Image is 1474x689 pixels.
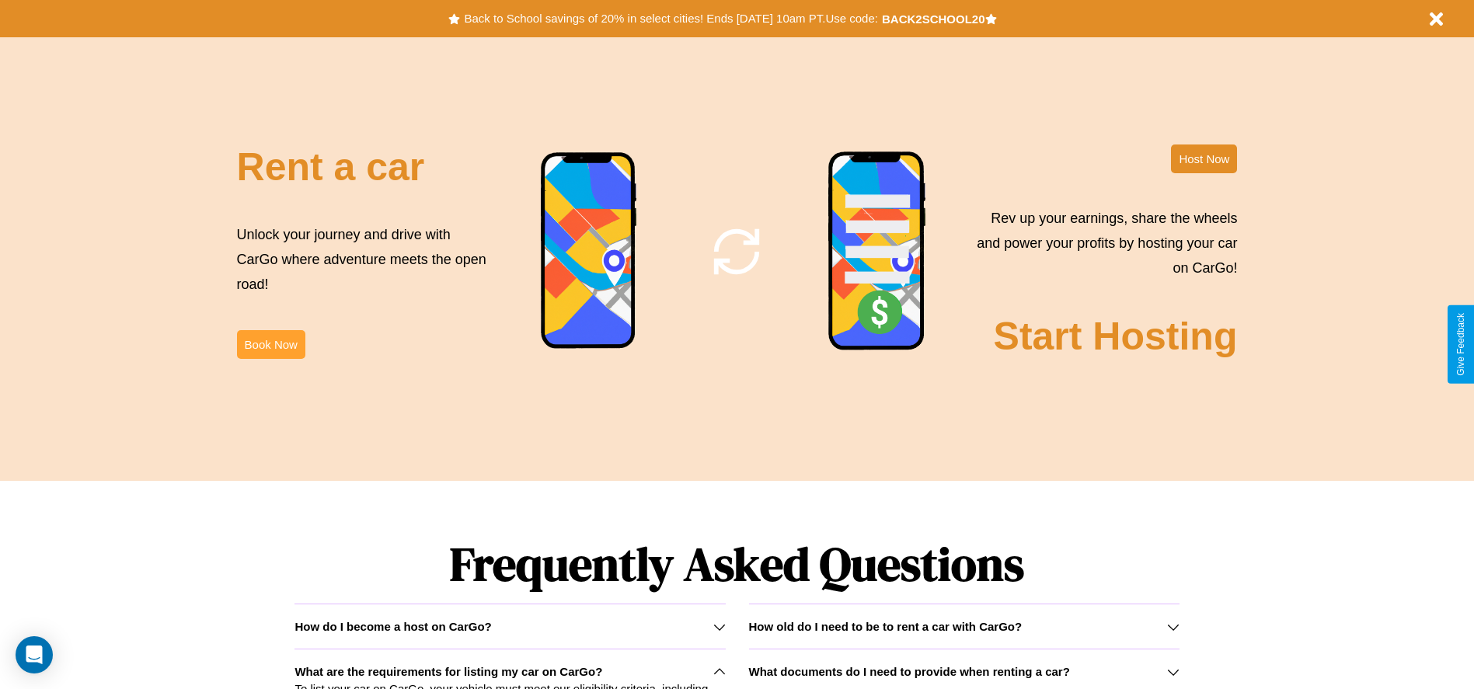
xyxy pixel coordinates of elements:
[294,524,1179,604] h1: Frequently Asked Questions
[749,620,1023,633] h3: How old do I need to be to rent a car with CarGo?
[540,151,638,351] img: phone
[237,330,305,359] button: Book Now
[749,665,1070,678] h3: What documents do I need to provide when renting a car?
[16,636,53,673] div: Open Intercom Messenger
[294,620,491,633] h3: How do I become a host on CarGo?
[237,144,425,190] h2: Rent a car
[882,12,985,26] b: BACK2SCHOOL20
[237,222,492,298] p: Unlock your journey and drive with CarGo where adventure meets the open road!
[994,314,1238,359] h2: Start Hosting
[294,665,602,678] h3: What are the requirements for listing my car on CarGo?
[967,206,1237,281] p: Rev up your earnings, share the wheels and power your profits by hosting your car on CarGo!
[1171,144,1237,173] button: Host Now
[828,151,927,353] img: phone
[460,8,881,30] button: Back to School savings of 20% in select cities! Ends [DATE] 10am PT.Use code:
[1455,313,1466,376] div: Give Feedback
